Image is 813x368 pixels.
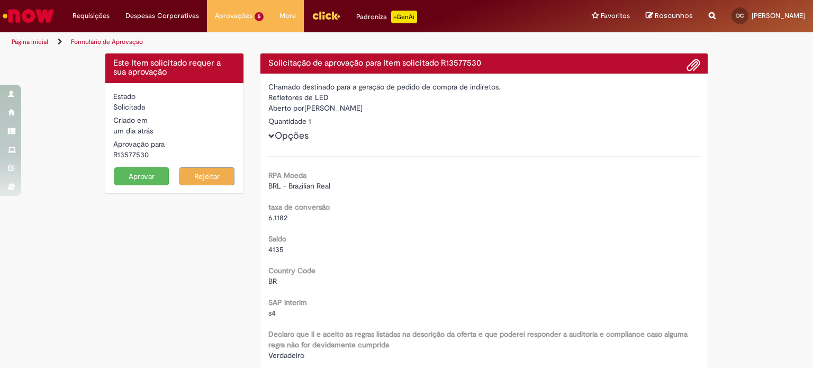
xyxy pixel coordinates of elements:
[125,11,199,21] span: Despesas Corporativas
[312,7,340,23] img: click_logo_yellow_360x200.png
[268,116,700,127] div: Quantidade 1
[1,5,56,26] img: ServiceNow
[736,12,744,19] span: DC
[268,170,306,180] b: RPA Moeda
[268,276,277,286] span: BR
[268,202,330,212] b: taxa de conversão
[215,11,252,21] span: Aprovações
[268,103,700,116] div: [PERSON_NAME]
[113,126,153,136] span: um dia atrás
[646,11,693,21] a: Rascunhos
[113,125,236,136] div: 29/09/2025 15:01:22
[113,126,153,136] time: 29/09/2025 15:01:22
[268,245,284,254] span: 4135
[268,92,700,103] div: Refletores de LED
[113,149,236,160] div: R13577530
[268,329,688,349] b: Declaro que li e aceito as regras listadas na descrição da oferta e que poderei responder a audit...
[113,91,135,102] label: Estado
[752,11,805,20] span: [PERSON_NAME]
[73,11,110,21] span: Requisições
[113,139,165,149] label: Aprovação para
[268,308,276,318] span: s4
[356,11,417,23] div: Padroniza
[268,59,700,68] h4: Solicitação de aprovação para Item solicitado R13577530
[601,11,630,21] span: Favoritos
[655,11,693,21] span: Rascunhos
[268,103,304,113] label: Aberto por
[114,167,169,185] button: Aprovar
[113,102,236,112] div: Solicitada
[255,12,264,21] span: 5
[268,213,287,222] span: 6.1182
[268,181,330,191] span: BRL - Brazilian Real
[71,38,143,46] a: Formulário de Aprovação
[391,11,417,23] p: +GenAi
[268,298,307,307] b: SAP Interim
[12,38,48,46] a: Página inicial
[268,234,286,244] b: Saldo
[113,59,236,77] h4: Este Item solicitado requer a sua aprovação
[268,82,700,92] div: Chamado destinado para a geração de pedido de compra de indiretos.
[279,11,296,21] span: More
[113,115,148,125] label: Criado em
[268,266,315,275] b: Country Code
[179,167,234,185] button: Rejeitar
[8,32,534,52] ul: Trilhas de página
[268,351,304,360] span: Verdadeiro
